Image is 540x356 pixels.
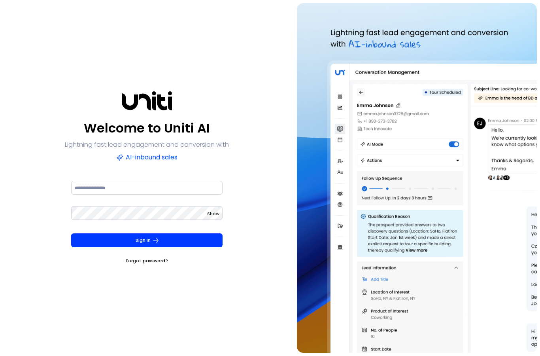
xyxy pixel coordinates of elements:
a: Forgot password? [126,257,168,265]
button: Sign In [71,233,223,247]
img: auth-hero.png [297,3,537,353]
p: Lightning fast lead engagement and conversion with [65,139,229,150]
span: Show [207,210,219,217]
button: Show [207,210,219,218]
p: AI-inbound sales [116,152,177,163]
p: Welcome to Uniti AI [84,119,210,138]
